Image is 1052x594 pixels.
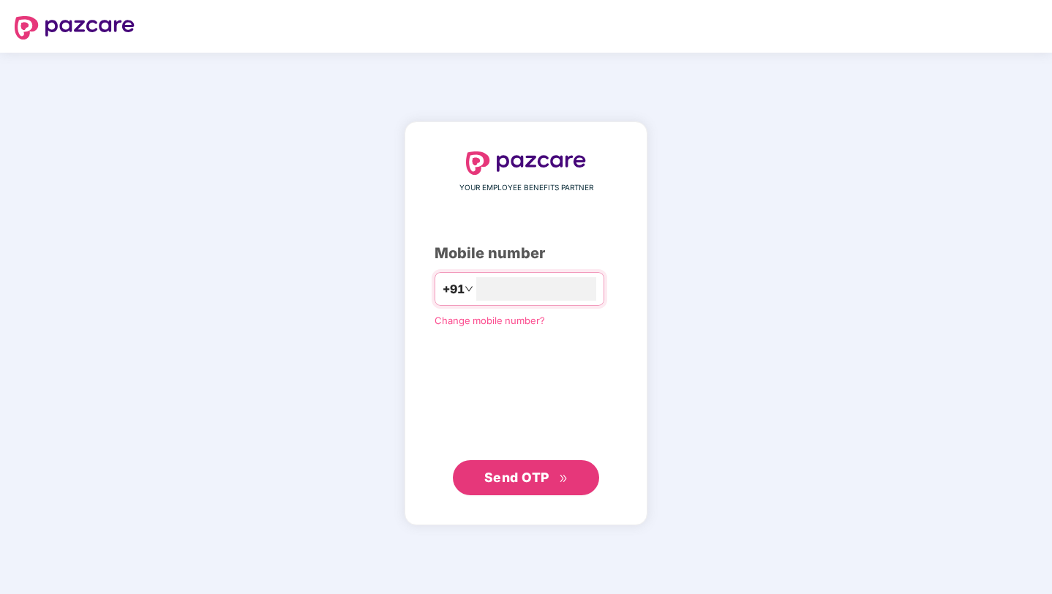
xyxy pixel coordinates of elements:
[466,151,586,175] img: logo
[435,242,617,265] div: Mobile number
[559,474,568,484] span: double-right
[459,182,593,194] span: YOUR EMPLOYEE BENEFITS PARTNER
[435,315,545,326] a: Change mobile number?
[453,460,599,495] button: Send OTPdouble-right
[465,285,473,293] span: down
[443,280,465,298] span: +91
[15,16,135,40] img: logo
[484,470,549,485] span: Send OTP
